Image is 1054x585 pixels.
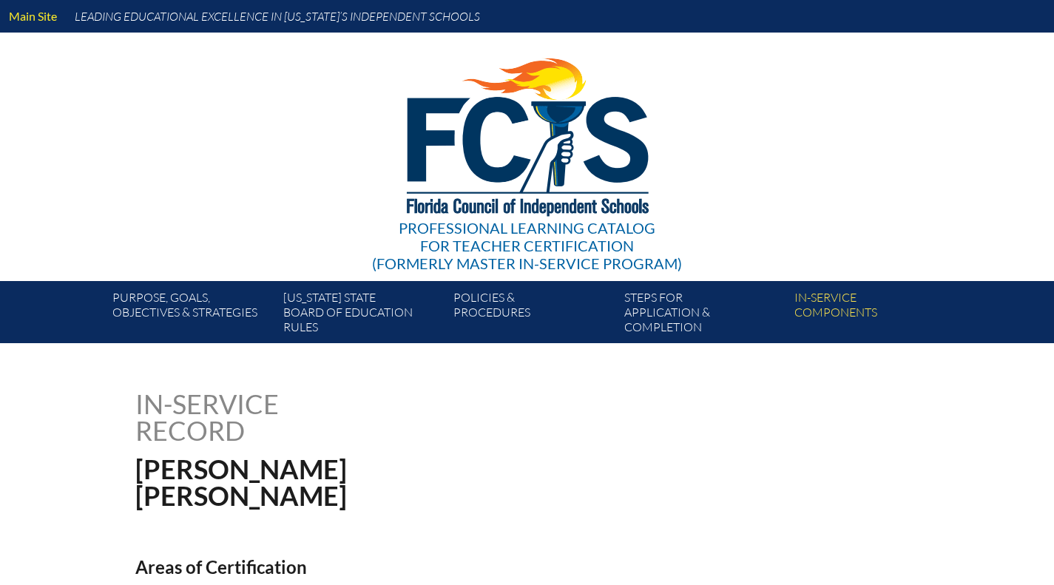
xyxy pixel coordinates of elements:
[372,219,682,272] div: Professional Learning Catalog (formerly Master In-service Program)
[107,287,277,343] a: Purpose, goals,objectives & strategies
[618,287,788,343] a: Steps forapplication & completion
[277,287,447,343] a: [US_STATE] StateBoard of Education rules
[366,30,688,275] a: Professional Learning Catalog for Teacher Certification(formerly Master In-service Program)
[135,390,433,444] h1: In-service record
[788,287,959,343] a: In-servicecomponents
[3,6,63,26] a: Main Site
[374,33,680,234] img: FCISlogo221.eps
[135,556,656,578] h2: Areas of Certification
[420,237,634,254] span: for Teacher Certification
[135,456,621,509] h1: [PERSON_NAME] [PERSON_NAME]
[447,287,618,343] a: Policies &Procedures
